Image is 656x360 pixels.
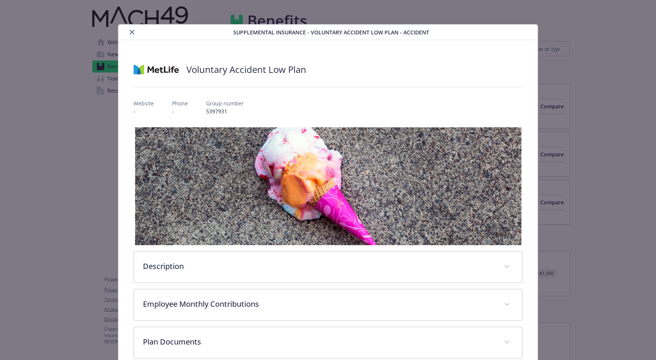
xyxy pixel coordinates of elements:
[133,58,179,81] img: Metlife Inc
[143,336,495,348] p: Plan Documents
[133,107,154,115] p: -
[134,327,522,358] div: Plan Documents
[143,298,495,310] p: Employee Monthly Contributions
[143,261,495,272] p: Description
[127,28,136,37] button: close
[233,28,429,36] span: Supplemental Insurance - Voluntary Accident Low Plan - Accident
[172,107,188,115] p: -
[186,63,306,76] h2: Voluntary Accident Low Plan
[134,252,522,283] div: Description
[134,289,522,320] div: Employee Monthly Contributions
[206,107,244,115] p: 5397931
[133,127,522,245] img: banner
[133,99,154,107] p: Website
[206,99,244,107] p: Group number
[172,99,188,107] p: Phone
